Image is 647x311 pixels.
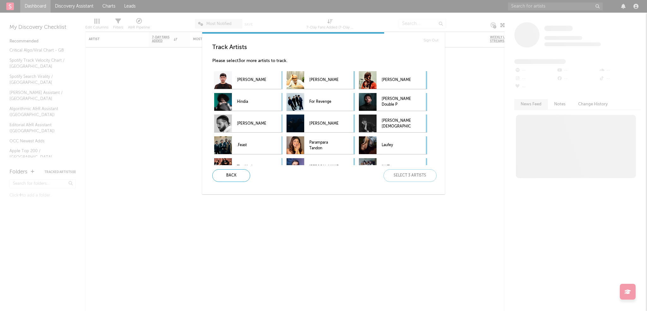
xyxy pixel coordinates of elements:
[359,115,427,132] div: [PERSON_NAME][DEMOGRAPHIC_DATA]
[212,169,250,182] div: Back
[359,136,427,154] div: Laufey
[309,73,338,87] p: [PERSON_NAME]
[309,138,338,152] p: Parampara Tandon
[237,95,266,109] p: Hindia
[214,71,282,89] div: [PERSON_NAME]
[309,116,338,131] p: [PERSON_NAME]
[309,160,338,174] p: [PERSON_NAME]
[424,37,438,44] a: Sign Out
[382,160,411,174] p: ILLIT
[287,136,355,154] div: Parampara Tandon
[214,136,282,154] div: .Feast
[214,93,282,111] div: Hindia
[382,95,411,109] p: [PERSON_NAME] Double P
[359,158,427,176] div: ILLIT
[359,71,427,89] div: [PERSON_NAME]
[382,73,411,87] p: [PERSON_NAME]
[382,138,411,152] p: Laufey
[237,73,266,87] p: [PERSON_NAME]
[212,57,440,65] p: Please select 3 or more artists to track.
[237,138,266,152] p: .Feast
[237,160,266,174] p: The Marías
[214,115,282,132] div: [PERSON_NAME]
[237,116,266,131] p: [PERSON_NAME]
[287,158,355,176] div: [PERSON_NAME]
[214,158,282,176] div: The Marías
[382,116,411,131] p: [PERSON_NAME][DEMOGRAPHIC_DATA]
[212,44,440,51] h3: Track Artists
[287,71,355,89] div: [PERSON_NAME]
[359,93,427,111] div: [PERSON_NAME] Double P
[309,95,338,109] p: For Revenge
[287,93,355,111] div: For Revenge
[287,115,355,132] div: [PERSON_NAME]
